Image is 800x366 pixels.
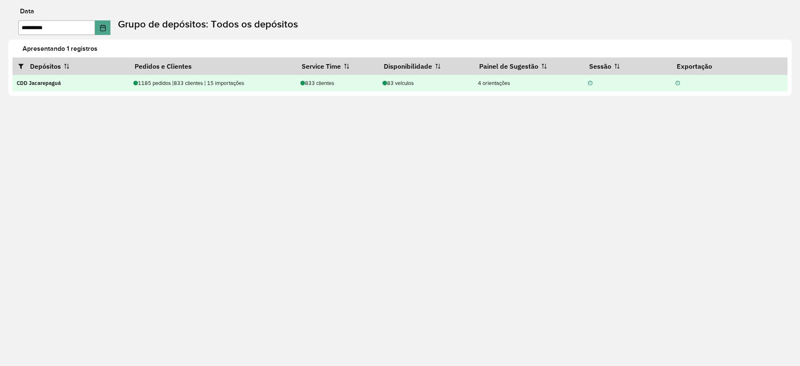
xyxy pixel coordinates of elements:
[18,63,30,70] i: Abrir/fechar filtros
[118,17,298,32] label: Grupo de depósitos: Todos os depósitos
[584,57,671,75] th: Sessão
[12,57,129,75] th: Depósitos
[20,6,34,16] label: Data
[300,80,334,87] span: 833 clientes
[671,57,787,75] th: Exportação
[129,57,296,75] th: Pedidos e Clientes
[133,79,292,87] div: 1185 pedidos | 833 clientes | 15 importações
[478,79,580,87] div: 4 orientações
[95,20,111,35] button: Choose Date
[296,57,378,75] th: Service Time
[675,81,680,86] i: Não realizada
[588,81,592,86] i: Não realizada
[17,80,61,87] strong: CDD Jacarepaguá
[473,57,584,75] th: Painel de Sugestão
[378,57,473,75] th: Disponibilidade
[382,79,469,87] div: 83 veículos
